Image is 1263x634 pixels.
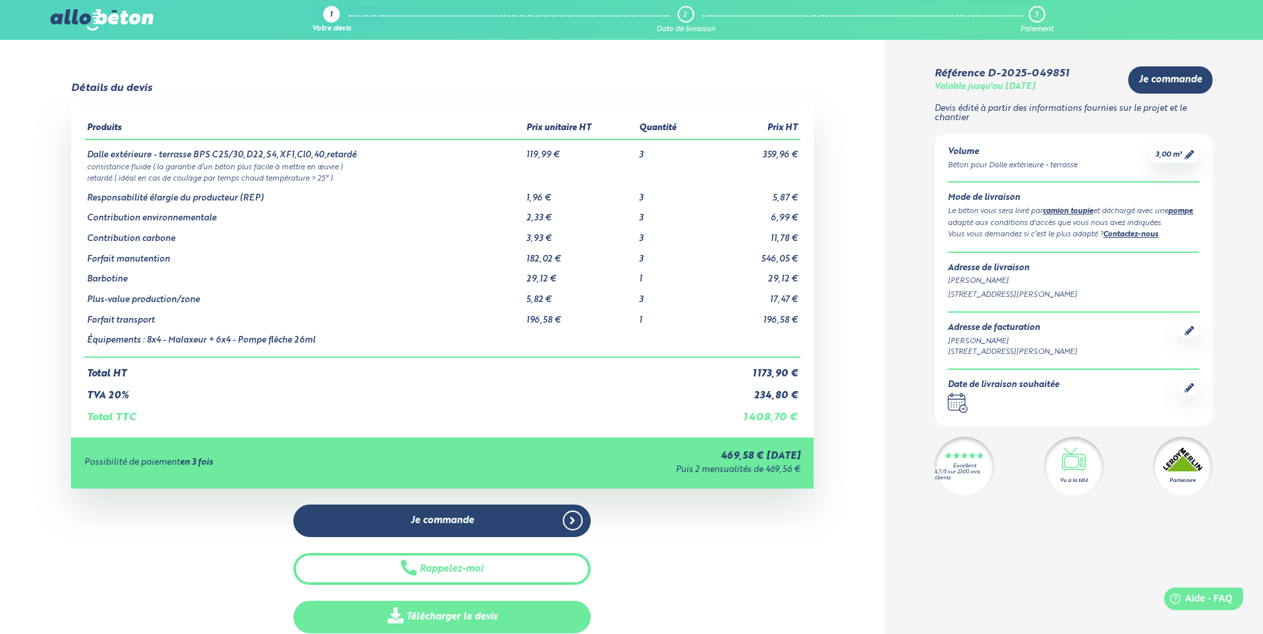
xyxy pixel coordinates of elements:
[948,229,1199,241] div: Vous vous demandez si c’est le plus adapté ? .
[1103,231,1158,238] a: Contactez-nous
[84,183,524,204] td: Responsabilité élargie du producteur (REP)
[1139,74,1202,86] span: Je commande
[448,465,800,475] div: Puis 2 mensualités de 469,56 €
[524,118,636,139] th: Prix unitaire HT
[948,160,1077,171] div: Béton pour Dalle extérieure - terrasse
[293,601,591,633] a: Télécharger le devis
[948,147,1077,157] div: Volume
[84,325,524,357] td: Équipements : 8x4 - Malaxeur + 6x4 - Pompe flèche 26ml
[84,172,800,183] td: retardé ( idéal en cas de coulage par temps chaud température > 25° )
[524,203,636,224] td: 2,33 €
[656,25,715,34] div: Date de livraison
[948,264,1199,274] div: Adresse de livraison
[84,224,524,244] td: Contribution carbone
[1128,66,1213,94] a: Je commande
[704,139,800,161] td: 359,96 €
[636,305,704,326] td: 1
[524,224,636,244] td: 3,93 €
[71,82,152,94] div: Détails du devis
[293,553,591,586] button: Rappelez-moi
[704,118,800,139] th: Prix HT
[704,183,800,204] td: 5,87 €
[524,183,636,204] td: 1,96 €
[948,380,1059,390] div: Date de livraison souhaitée
[1145,582,1248,619] iframe: Help widget launcher
[636,285,704,305] td: 3
[636,183,704,204] td: 3
[524,139,636,161] td: 119,99 €
[524,244,636,265] td: 182,02 €
[411,515,474,526] span: Je commande
[636,118,704,139] th: Quantité
[934,82,1035,92] div: Valable jusqu'au [DATE]
[656,6,715,34] a: 2 Date de livraison
[84,380,705,402] td: TVA 20%
[1060,477,1088,485] div: Vu à la télé
[948,206,1199,229] div: Le béton vous sera livré par et déchargé avec une , adapté aux conditions d'accès que vous nous a...
[704,203,800,224] td: 6,99 €
[636,203,704,224] td: 3
[636,224,704,244] td: 3
[934,68,1069,80] div: Référence D-2025-049851
[524,264,636,285] td: 29,12 €
[84,118,524,139] th: Produits
[948,336,1077,347] div: [PERSON_NAME]
[953,463,976,469] div: Excellent
[636,139,704,161] td: 3
[50,9,153,31] img: allobéton
[1020,6,1053,34] a: 3 Paiement
[636,264,704,285] td: 1
[330,11,333,20] div: 1
[934,469,994,481] div: 4.7/5 sur 2300 avis clients
[524,285,636,305] td: 5,82 €
[683,11,687,19] div: 2
[84,139,524,161] td: Dalle extérieure - terrasse BPS C25/30,D22,S4,XF1,Cl0,40,retardé
[704,401,800,424] td: 1 408,70 €
[1168,208,1193,215] a: pompe
[704,264,800,285] td: 29,12 €
[84,264,524,285] td: Barbotine
[704,224,800,244] td: 11,78 €
[1169,477,1195,485] div: Partenaire
[948,289,1199,301] div: [STREET_ADDRESS][PERSON_NAME]
[84,244,524,265] td: Forfait manutention
[1043,208,1093,215] a: camion toupie
[948,276,1199,287] div: [PERSON_NAME]
[948,323,1077,333] div: Adresse de facturation
[180,458,213,467] strong: en 3 fois
[1035,11,1038,19] div: 3
[636,244,704,265] td: 3
[448,451,800,462] div: 469,58 € [DATE]
[1020,25,1053,34] div: Paiement
[84,285,524,305] td: Plus-value production/zone
[524,305,636,326] td: 196,58 €
[704,357,800,380] td: 1 173,90 €
[704,244,800,265] td: 546,05 €
[704,305,800,326] td: 196,58 €
[312,25,351,34] div: Votre devis
[948,347,1077,358] div: [STREET_ADDRESS][PERSON_NAME]
[84,161,800,172] td: consistance fluide ( la garantie d’un béton plus facile à mettre en œuvre )
[84,458,448,468] div: Possibilité de paiement
[948,193,1199,203] div: Mode de livraison
[293,505,591,537] a: Je commande
[704,285,800,305] td: 17,47 €
[84,357,705,380] td: Total HT
[84,401,705,424] td: Total TTC
[934,104,1213,123] p: Devis édité à partir des informations fournies sur le projet et le chantier
[84,305,524,326] td: Forfait transport
[312,6,351,34] a: 1 Votre devis
[704,380,800,402] td: 234,80 €
[84,203,524,224] td: Contribution environnementale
